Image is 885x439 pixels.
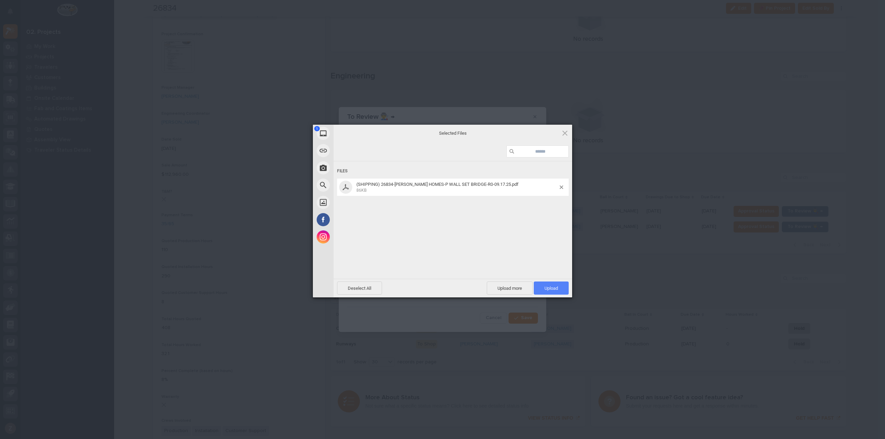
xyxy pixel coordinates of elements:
span: Click here or hit ESC to close picker [561,129,569,137]
div: Take Photo [313,159,396,176]
span: (SHIPPING) 26834-CLAYTON HOMES-P WALL SET BRIDGE-R0-09.17.25.pdf [354,182,560,193]
span: Upload [534,281,569,295]
div: Files [337,165,569,178]
span: Upload [544,286,558,291]
div: My Device [313,125,396,142]
div: Web Search [313,176,396,194]
span: Selected Files [384,130,522,136]
div: Instagram [313,228,396,246]
div: Facebook [313,211,396,228]
span: (SHIPPING) 26834-[PERSON_NAME] HOMES-P WALL SET BRIDGE-R0-09.17.25.pdf [356,182,519,187]
div: Link (URL) [313,142,396,159]
span: 86KB [356,188,366,193]
div: Unsplash [313,194,396,211]
span: Deselect All [337,281,382,295]
span: 1 [314,126,320,131]
span: Upload more [487,281,533,295]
